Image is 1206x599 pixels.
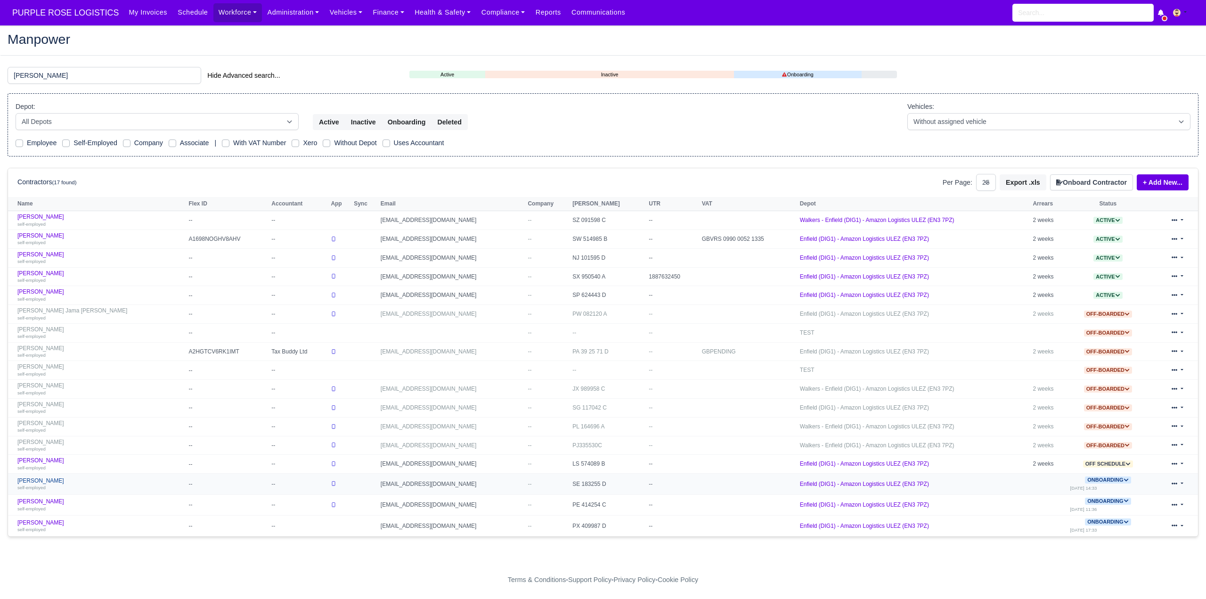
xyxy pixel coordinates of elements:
[525,197,570,211] th: Company
[378,494,526,516] td: [EMAIL_ADDRESS][DOMAIN_NAME]
[328,197,351,211] th: App
[570,230,646,249] td: SW 514985 B
[201,67,286,83] button: Hide Advanced search...
[646,211,699,230] td: --
[570,417,646,436] td: PL 164696 A
[269,305,328,324] td: --
[646,361,699,380] td: --
[262,3,324,22] a: Administration
[1084,386,1132,392] a: Off-boarded
[1030,455,1067,474] td: 2 weeks
[570,361,646,380] td: --
[378,342,526,361] td: [EMAIL_ADDRESS][DOMAIN_NAME]
[646,267,699,286] td: 1887632450
[17,519,184,533] a: [PERSON_NAME] self-employed
[1030,417,1067,436] td: 2 weeks
[17,457,184,471] a: [PERSON_NAME] self-employed
[646,436,699,455] td: --
[8,3,123,22] span: PURPLE ROSE LOGISTICS
[528,404,531,411] span: --
[17,506,46,511] small: self-employed
[528,217,531,223] span: --
[1036,490,1206,599] iframe: Chat Widget
[17,259,46,264] small: self-employed
[528,481,531,487] span: --
[1084,442,1132,449] a: Off-boarded
[17,270,184,284] a: [PERSON_NAME] self-employed
[269,323,328,342] td: --
[1093,273,1122,280] a: Active
[528,367,531,373] span: --
[646,230,699,249] td: --
[186,323,269,342] td: --
[646,323,699,342] td: --
[907,101,934,112] label: Vehicles:
[17,409,46,414] small: self-employed
[570,267,646,286] td: SX 950540 A
[528,442,531,449] span: --
[303,138,317,148] label: Xero
[800,442,954,449] a: Walkers - Enfield (DIG1) - Amazon Logistics ULEZ (EN3 7PZ)
[798,197,1031,211] th: Depot
[367,3,409,22] a: Finance
[1012,4,1154,22] input: Search...
[485,71,733,79] a: Inactive
[800,311,929,317] a: Enfield (DIG1) - Amazon Logistics ULEZ (EN3 7PZ)
[378,305,526,324] td: [EMAIL_ADDRESS][DOMAIN_NAME]
[528,273,531,280] span: --
[646,248,699,267] td: --
[800,404,929,411] a: Enfield (DIG1) - Amazon Logistics ULEZ (EN3 7PZ)
[1030,286,1067,305] td: 2 weeks
[1084,423,1132,430] span: Off-boarded
[800,348,929,355] a: Enfield (DIG1) - Amazon Logistics ULEZ (EN3 7PZ)
[566,3,631,22] a: Communications
[528,523,531,529] span: --
[700,230,798,249] td: GBVRS 0990 0052 1335
[214,139,216,147] span: |
[943,177,972,188] label: Per Page:
[409,71,486,79] a: Active
[646,455,699,474] td: --
[1030,267,1067,286] td: 2 weeks
[17,213,184,227] a: [PERSON_NAME] self-employed
[269,342,328,361] td: Tax Buddy Ltd
[17,371,46,377] small: self-employed
[186,342,269,361] td: A2HGTCV6RK1IMT
[1030,197,1067,211] th: Arrears
[233,138,286,148] label: With VAT Number
[269,248,328,267] td: --
[570,305,646,324] td: PW 082120 A
[646,380,699,399] td: --
[800,236,929,242] a: Enfield (DIG1) - Amazon Logistics ULEZ (EN3 7PZ)
[378,267,526,286] td: [EMAIL_ADDRESS][DOMAIN_NAME]
[17,465,46,470] small: self-employed
[1083,460,1133,467] a: Off schedule
[1093,292,1122,299] span: Active
[1137,174,1189,190] a: + Add New...
[269,436,328,455] td: --
[1030,230,1067,249] td: 2 weeks
[658,576,698,583] a: Cookie Policy
[800,523,929,529] a: Enfield (DIG1) - Amazon Logistics ULEZ (EN3 7PZ)
[186,380,269,399] td: --
[186,230,269,249] td: A1698NOGHV8AHV
[378,380,526,399] td: [EMAIL_ADDRESS][DOMAIN_NAME]
[1030,436,1067,455] td: 2 weeks
[213,3,262,22] a: Workforce
[8,33,1198,46] h2: Manpower
[1050,174,1133,190] button: Onboard Contractor
[269,267,328,286] td: --
[528,348,531,355] span: --
[186,361,269,380] td: --
[17,326,184,340] a: [PERSON_NAME] self-employed
[17,288,184,302] a: [PERSON_NAME] self-employed
[734,71,862,79] a: Onboarding
[646,286,699,305] td: --
[1093,236,1122,243] span: Active
[269,361,328,380] td: --
[269,286,328,305] td: --
[646,474,699,495] td: --
[528,329,531,336] span: --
